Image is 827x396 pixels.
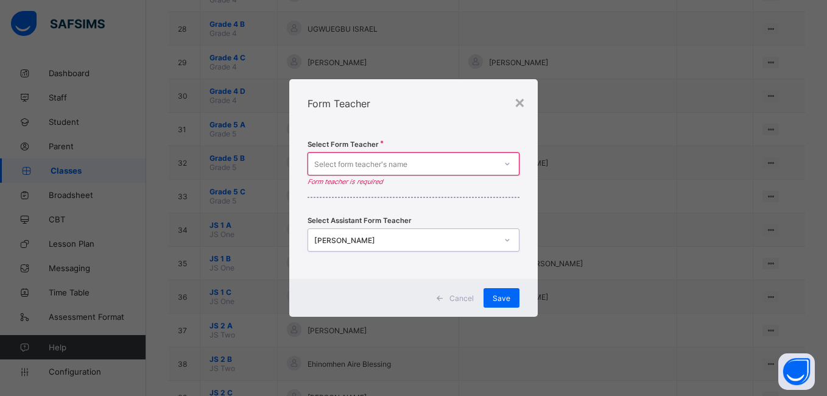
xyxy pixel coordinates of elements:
[493,294,510,303] span: Save
[308,216,412,225] span: Select Assistant Form Teacher
[308,140,379,149] span: Select Form Teacher
[308,97,370,110] span: Form Teacher
[514,91,526,112] div: ×
[449,294,474,303] span: Cancel
[314,236,496,245] div: [PERSON_NAME]
[314,152,407,175] div: Select form teacher's name
[778,353,815,390] button: Open asap
[308,178,383,186] span: Form teacher is required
